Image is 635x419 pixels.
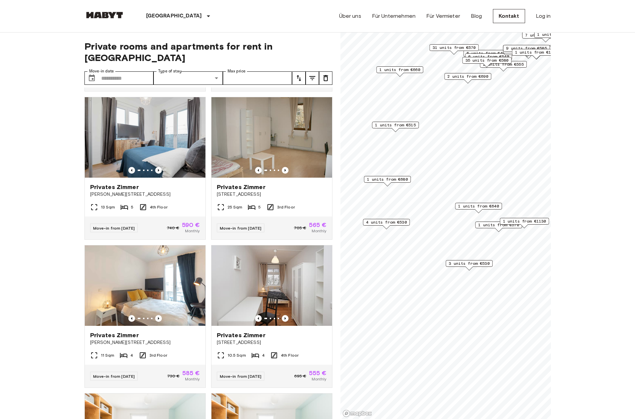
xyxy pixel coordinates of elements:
[503,45,552,56] div: Map marker
[281,352,299,358] span: 4th Floor
[217,191,327,198] span: [STREET_ADDRESS]
[90,339,200,346] span: [PERSON_NAME][STREET_ADDRESS]
[465,53,512,64] div: Map marker
[282,315,289,322] button: Previous image
[462,57,511,67] div: Map marker
[182,370,200,376] span: 585 €
[255,167,262,174] button: Previous image
[155,315,162,322] button: Previous image
[312,376,326,382] span: Monthly
[379,67,420,73] span: 1 units from €660
[185,228,200,234] span: Monthly
[228,68,246,74] label: Max price
[475,222,522,232] div: Map marker
[158,68,182,74] label: Type of stay
[522,32,569,42] div: Map marker
[211,97,332,178] img: Marketing picture of unit DE-01-121-04M
[130,352,133,358] span: 4
[376,66,423,77] div: Map marker
[506,45,547,51] span: 9 units from €585
[217,339,327,346] span: [STREET_ADDRESS]
[220,226,262,231] span: Move-in from [DATE]
[309,222,327,228] span: 565 €
[182,222,200,228] span: 590 €
[292,71,306,85] button: tune
[458,203,499,209] span: 1 units from €640
[131,204,133,210] span: 5
[471,12,482,20] a: Blog
[255,315,262,322] button: Previous image
[468,54,509,60] span: 6 units from €540
[282,167,289,174] button: Previous image
[342,410,372,417] a: Mapbox logo
[217,183,265,191] span: Privates Zimmer
[262,352,265,358] span: 4
[277,204,295,210] span: 3rd Floor
[150,204,168,210] span: 4th Floor
[503,47,552,57] div: Map marker
[84,97,206,240] a: Marketing picture of unit DE-01-008-006-03HFPrevious imagePrevious imagePrivates Zimmer[PERSON_NA...
[128,315,135,322] button: Previous image
[93,374,135,379] span: Move-in from [DATE]
[306,71,319,85] button: tune
[367,176,408,182] span: 1 units from €680
[515,49,558,55] span: 1 units from €1025
[84,12,125,18] img: Habyt
[294,373,306,379] span: 695 €
[512,49,561,59] div: Map marker
[101,352,115,358] span: 11 Sqm
[447,73,488,79] span: 2 units from €690
[372,122,419,132] div: Map marker
[90,191,200,198] span: [PERSON_NAME][STREET_ADDRESS]
[372,12,416,20] a: Für Unternehmen
[85,97,205,178] img: Marketing picture of unit DE-01-008-006-03HF
[364,176,411,186] div: Map marker
[500,218,549,228] div: Map marker
[93,226,135,231] span: Move-in from [DATE]
[449,260,490,266] span: 3 units from €530
[503,45,550,55] div: Map marker
[426,12,460,20] a: Für Vermieter
[84,41,332,63] span: Private rooms and apartments for rent in [GEOGRAPHIC_DATA]
[155,167,162,174] button: Previous image
[463,50,510,60] div: Map marker
[146,12,202,20] p: [GEOGRAPHIC_DATA]
[101,204,115,210] span: 13 Sqm
[483,61,524,67] span: 2 units from €555
[90,331,139,339] span: Privates Zimmer
[167,373,180,379] span: 730 €
[429,44,479,55] div: Map marker
[128,167,135,174] button: Previous image
[211,245,332,388] a: Marketing picture of unit DE-01-224-02MPrevious imagePrevious imagePrivates Zimmer[STREET_ADDRESS...
[536,12,551,20] a: Log in
[89,68,114,74] label: Move-in date
[84,245,206,388] a: Marketing picture of unit DE-01-006-006-01HFPrevious imagePrevious imagePrivates Zimmer[PERSON_NA...
[480,61,527,71] div: Map marker
[258,204,261,210] span: 5
[478,222,519,228] span: 1 units from €570
[537,32,578,38] span: 1 units from €625
[220,374,262,379] span: Move-in from [DATE]
[375,122,416,128] span: 1 units from €515
[465,57,508,63] span: 35 units from €580
[211,97,332,240] a: Marketing picture of unit DE-01-121-04MPrevious imagePrevious imagePrivates Zimmer[STREET_ADDRESS...
[366,219,407,225] span: 4 units from €530
[167,225,179,231] span: 740 €
[363,219,410,229] div: Map marker
[339,12,361,20] a: Über uns
[294,225,306,231] span: 705 €
[185,376,200,382] span: Monthly
[211,245,332,326] img: Marketing picture of unit DE-01-224-02M
[493,9,525,23] a: Kontakt
[446,260,493,271] div: Map marker
[309,370,327,376] span: 555 €
[319,71,332,85] button: tune
[228,204,243,210] span: 25 Sqm
[466,50,507,56] span: 6 units from €490
[432,45,475,51] span: 31 units from €570
[534,31,581,42] div: Map marker
[228,352,246,358] span: 10.5 Sqm
[149,352,167,358] span: 3rd Floor
[503,218,546,224] span: 1 units from €1130
[312,228,326,234] span: Monthly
